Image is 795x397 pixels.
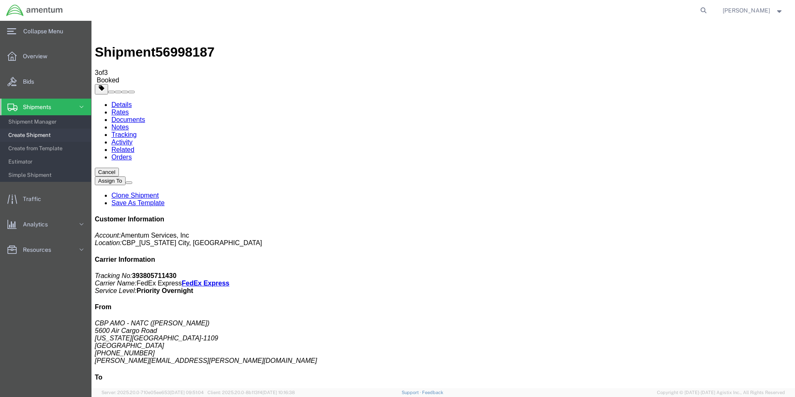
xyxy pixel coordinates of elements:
span: [DATE] 10:16:38 [262,390,295,395]
span: Bids [23,73,40,90]
span: Client: 2025.20.0-8b113f4 [207,390,295,395]
span: Resources [23,241,57,258]
span: Shipment Manager [8,114,85,130]
span: Estimator [8,154,85,170]
span: Simple Shipment [8,167,85,184]
a: Analytics [0,216,91,233]
a: Support [402,390,422,395]
span: Zachary Bolhuis [723,6,770,15]
span: Traffic [23,191,47,207]
span: Create from Template [8,140,85,157]
span: Analytics [23,216,54,233]
img: logo [6,4,63,17]
a: Bids [0,73,91,90]
a: Shipments [0,99,91,115]
span: Copyright © [DATE]-[DATE] Agistix Inc., All Rights Reserved [657,389,785,396]
span: Shipments [23,99,57,115]
a: Feedback [422,390,443,395]
a: Traffic [0,191,91,207]
a: Resources [0,241,91,258]
a: Overview [0,48,91,65]
span: Collapse Menu [23,23,69,40]
span: [DATE] 09:51:04 [170,390,204,395]
span: Server: 2025.20.0-710e05ee653 [101,390,204,395]
iframe: FS Legacy Container [91,21,795,388]
span: Create Shipment [8,127,85,144]
button: [PERSON_NAME] [722,5,784,15]
span: Overview [23,48,53,65]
